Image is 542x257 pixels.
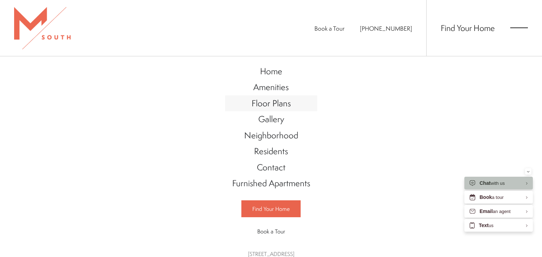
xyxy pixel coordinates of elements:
span: Neighborhood [244,129,298,141]
a: Find Your Home [241,200,301,218]
span: Find Your Home [441,22,495,33]
a: Go to Amenities [225,79,317,95]
span: [PHONE_NUMBER] [360,24,412,32]
a: Go to Residents [225,143,317,159]
a: Go to Floor Plans [225,95,317,112]
span: Book a Tour [314,24,344,32]
a: Go to Furnished Apartments (opens in a new tab) [225,175,317,192]
span: Contact [257,161,285,173]
a: Book a Tour [314,24,344,33]
button: Open Menu [510,25,528,31]
span: Home [260,65,282,77]
span: Furnished Apartments [232,177,310,189]
a: Find Your Home [441,22,495,34]
a: Go to Gallery [225,111,317,127]
span: Book a Tour [257,227,285,236]
span: Find Your Home [252,205,290,213]
span: Gallery [258,113,284,125]
span: Amenities [253,81,289,93]
a: Book a Tour [241,223,301,240]
span: Floor Plans [252,97,291,109]
a: Go to Neighborhood [225,127,317,144]
a: Go to Contact [225,159,317,176]
a: Call Us at 813-570-8014 [360,24,412,33]
a: Go to Home [225,63,317,80]
img: MSouth [14,7,71,49]
span: Residents [254,145,288,157]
